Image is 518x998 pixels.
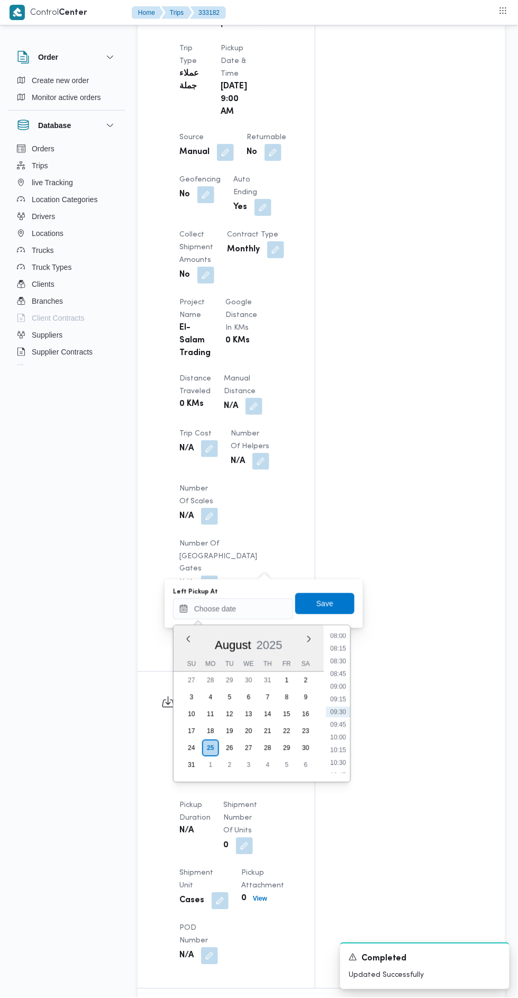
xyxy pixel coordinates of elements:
[32,295,63,307] span: Branches
[278,672,295,689] div: day-1
[13,276,121,293] button: Clients
[221,80,247,119] b: [DATE] 9:00 AM
[179,375,211,395] span: Distance Traveled
[326,682,350,692] li: 09:00
[240,706,257,723] div: day-13
[259,657,276,672] div: Th
[32,346,93,358] span: Supplier Contracts
[231,430,269,450] span: Number of Helpers
[221,45,246,77] span: Pickup date & time
[214,638,252,652] div: Button. Open the month selector. August is currently selected.
[202,672,219,689] div: day-28
[173,588,218,596] label: Left Pickup At
[278,689,295,706] div: day-8
[179,231,213,264] span: Collect Shipment Amounts
[221,672,238,689] div: day-29
[32,142,54,155] span: Orders
[59,9,87,17] b: Center
[179,802,211,822] span: Pickup Duration
[179,322,211,360] b: El-Salam Trading
[179,45,197,65] span: Trip Type
[179,146,210,159] b: Manual
[13,293,121,310] button: Branches
[297,740,314,757] div: day-30
[179,430,212,437] span: Trip Cost
[297,706,314,723] div: day-16
[221,723,238,740] div: day-19
[13,89,121,106] button: Monitor active orders
[179,895,204,908] b: Cases
[259,757,276,774] div: day-4
[221,740,238,757] div: day-26
[326,694,350,705] li: 09:15
[221,689,238,706] div: day-5
[326,720,350,730] li: 09:45
[179,398,204,411] b: 0 KMs
[256,638,283,652] div: Button. Open the year selector. 2025 is currently selected.
[240,740,257,757] div: day-27
[32,329,62,341] span: Suppliers
[295,593,355,614] button: Save
[32,244,53,257] span: Trucks
[179,485,213,505] span: Number of Scales
[13,360,121,377] button: Devices
[349,970,501,981] p: Updated Successfully
[215,639,251,652] span: August
[247,146,257,159] b: No
[13,343,121,360] button: Supplier Contracts
[259,740,276,757] div: day-28
[13,157,121,174] button: Trips
[13,174,121,191] button: live Tracking
[184,635,193,643] button: Previous Month
[13,310,121,326] button: Client Contracts
[241,870,284,890] span: Pickup Attachment
[183,657,200,672] div: Su
[183,723,200,740] div: day-17
[224,400,238,413] b: N/A
[240,657,257,672] div: We
[13,140,121,157] button: Orders
[17,119,116,132] button: Database
[233,201,247,214] b: Yes
[259,689,276,706] div: day-7
[183,740,200,757] div: day-24
[179,299,205,319] span: Project Name
[297,757,314,774] div: day-6
[38,119,71,132] h3: Database
[8,140,125,369] div: Database
[361,953,407,966] span: Completed
[240,723,257,740] div: day-20
[161,6,192,19] button: Trips
[13,259,121,276] button: Truck Types
[221,706,238,723] div: day-12
[326,656,350,667] li: 08:30
[202,723,219,740] div: day-18
[247,134,286,141] span: Returnable
[297,657,314,672] div: Sa
[221,757,238,774] div: day-2
[223,840,229,852] b: 0
[179,925,208,945] span: POD Number
[326,770,350,781] li: 10:45
[13,191,121,208] button: Location Categories
[259,723,276,740] div: day-21
[179,950,194,963] b: N/A
[32,312,85,324] span: Client Contracts
[13,326,121,343] button: Suppliers
[259,706,276,723] div: day-14
[241,893,247,905] b: 0
[231,455,245,468] b: N/A
[227,243,260,256] b: Monthly
[278,757,295,774] div: day-5
[326,643,350,654] li: 08:15
[240,757,257,774] div: day-3
[257,639,283,652] span: 2025
[13,72,121,89] button: Create new order
[223,802,257,834] span: Shipment Number of Units
[32,261,71,274] span: Truck Types
[17,51,116,63] button: Order
[183,689,200,706] div: day-3
[32,91,101,104] span: Monitor active orders
[326,631,350,641] li: 08:00
[32,210,55,223] span: Drivers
